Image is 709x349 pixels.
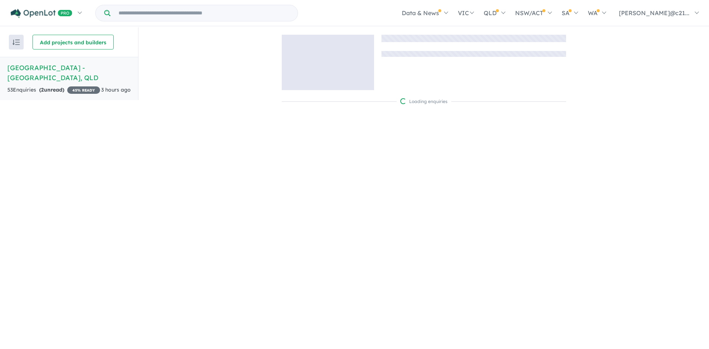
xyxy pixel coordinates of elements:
[67,86,100,94] span: 45 % READY
[112,5,296,21] input: Try estate name, suburb, builder or developer
[39,86,64,93] strong: ( unread)
[7,86,100,95] div: 53 Enquir ies
[7,63,131,83] h5: [GEOGRAPHIC_DATA] - [GEOGRAPHIC_DATA] , QLD
[11,9,72,18] img: Openlot PRO Logo White
[400,98,448,105] div: Loading enquiries
[13,40,20,45] img: sort.svg
[619,9,689,17] span: [PERSON_NAME]@c21...
[32,35,114,49] button: Add projects and builders
[101,86,131,93] span: 3 hours ago
[41,86,44,93] span: 2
